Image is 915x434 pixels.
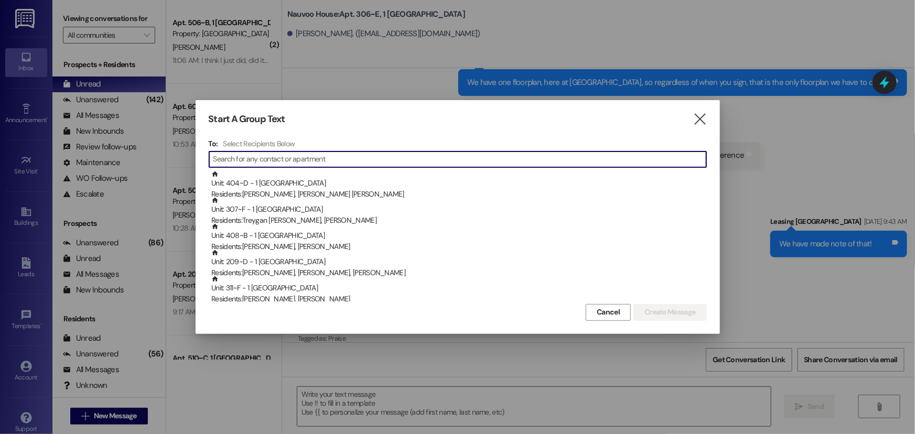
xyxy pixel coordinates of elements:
div: Residents: [PERSON_NAME], [PERSON_NAME] [211,294,707,305]
div: Unit: 408~B - 1 [GEOGRAPHIC_DATA] [211,223,707,253]
span: Cancel [597,307,620,318]
div: Unit: 307~F - 1 [GEOGRAPHIC_DATA] [211,197,707,226]
button: Cancel [586,304,631,321]
span: Create Message [644,307,695,318]
div: Unit: 209~D - 1 [GEOGRAPHIC_DATA] [211,249,707,279]
div: Unit: 307~F - 1 [GEOGRAPHIC_DATA]Residents:Treygan [PERSON_NAME], [PERSON_NAME] [209,197,707,223]
button: Create Message [633,304,706,321]
div: Residents: [PERSON_NAME], [PERSON_NAME] [211,241,707,252]
div: Residents: Treygan [PERSON_NAME], [PERSON_NAME] [211,215,707,226]
div: Unit: 408~B - 1 [GEOGRAPHIC_DATA]Residents:[PERSON_NAME], [PERSON_NAME] [209,223,707,249]
div: Unit: 209~D - 1 [GEOGRAPHIC_DATA]Residents:[PERSON_NAME], [PERSON_NAME], [PERSON_NAME] [209,249,707,275]
i:  [693,114,707,125]
div: Unit: 404~D - 1 [GEOGRAPHIC_DATA] [211,170,707,200]
div: Unit: 311~F - 1 [GEOGRAPHIC_DATA] [211,275,707,305]
div: Residents: [PERSON_NAME], [PERSON_NAME], [PERSON_NAME] [211,267,707,278]
input: Search for any contact or apartment [213,152,706,167]
h4: Select Recipients Below [223,139,295,148]
div: Residents: [PERSON_NAME], [PERSON_NAME] [PERSON_NAME] [211,189,707,200]
h3: Start A Group Text [209,113,285,125]
div: Unit: 404~D - 1 [GEOGRAPHIC_DATA]Residents:[PERSON_NAME], [PERSON_NAME] [PERSON_NAME] [209,170,707,197]
div: Unit: 311~F - 1 [GEOGRAPHIC_DATA]Residents:[PERSON_NAME], [PERSON_NAME] [209,275,707,301]
h3: To: [209,139,218,148]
